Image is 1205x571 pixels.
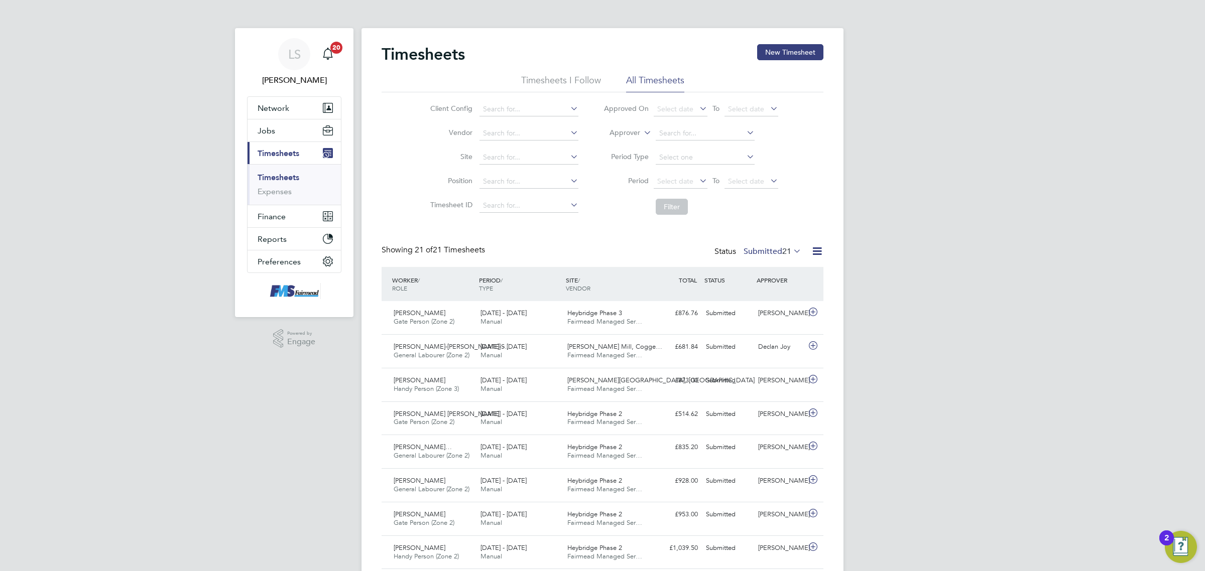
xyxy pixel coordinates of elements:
[258,149,299,158] span: Timesheets
[757,44,823,60] button: New Timesheet
[248,205,341,227] button: Finance
[258,103,289,113] span: Network
[258,234,287,244] span: Reports
[247,38,341,86] a: LS[PERSON_NAME]
[480,552,502,560] span: Manual
[578,276,580,284] span: /
[394,351,469,359] span: General Labourer (Zone 2)
[650,372,702,389] div: £873.00
[480,351,502,359] span: Manual
[650,406,702,422] div: £514.62
[714,245,803,259] div: Status
[567,518,642,527] span: Fairmead Managed Ser…
[394,543,445,552] span: [PERSON_NAME]
[657,177,693,186] span: Select date
[626,74,684,92] li: All Timesheets
[247,74,341,86] span: Lawrence Schott
[394,518,454,527] span: Gate Person (Zone 2)
[604,152,649,161] label: Period Type
[754,339,806,355] div: Declan Joy
[394,384,459,393] span: Handy Person (Zone 3)
[248,142,341,164] button: Timesheets
[394,309,445,317] span: [PERSON_NAME]
[480,376,527,384] span: [DATE] - [DATE]
[427,104,472,113] label: Client Config
[318,38,338,70] a: 20
[480,476,527,485] span: [DATE] - [DATE]
[702,372,754,389] div: Submitted
[382,245,487,255] div: Showing
[567,317,642,326] span: Fairmead Managed Ser…
[382,44,465,64] h2: Timesheets
[480,543,527,552] span: [DATE] - [DATE]
[702,406,754,422] div: Submitted
[702,439,754,456] div: Submitted
[427,176,472,185] label: Position
[394,342,511,351] span: [PERSON_NAME]-[PERSON_NAME]-S…
[273,329,316,348] a: Powered byEngage
[480,309,527,317] span: [DATE] - [DATE]
[754,540,806,556] div: [PERSON_NAME]
[479,284,493,292] span: TYPE
[479,126,578,140] input: Search for...
[480,518,502,527] span: Manual
[415,245,433,255] span: 21 of
[567,552,642,560] span: Fairmead Managed Ser…
[702,506,754,523] div: Submitted
[394,443,452,451] span: [PERSON_NAME]…
[521,74,601,92] li: Timesheets I Follow
[394,476,445,485] span: [PERSON_NAME]
[702,305,754,322] div: Submitted
[427,128,472,137] label: Vendor
[650,339,702,355] div: £681.84
[480,317,502,326] span: Manual
[567,342,662,351] span: [PERSON_NAME] Mill, Cogge…
[709,102,722,115] span: To
[479,102,578,116] input: Search for...
[258,126,275,135] span: Jobs
[567,351,642,359] span: Fairmead Managed Ser…
[754,372,806,389] div: [PERSON_NAME]
[415,245,485,255] span: 21 Timesheets
[754,506,806,523] div: [PERSON_NAME]
[566,284,590,292] span: VENDOR
[394,510,445,518] span: [PERSON_NAME]
[650,540,702,556] div: £1,039.50
[567,409,622,418] span: Heybridge Phase 2
[427,152,472,161] label: Site
[394,552,459,560] span: Handy Person (Zone 2)
[480,417,502,426] span: Manual
[702,540,754,556] div: Submitted
[258,187,292,196] a: Expenses
[258,257,301,266] span: Preferences
[563,271,650,297] div: SITE
[248,97,341,119] button: Network
[480,384,502,393] span: Manual
[479,151,578,165] input: Search for...
[330,42,342,54] span: 20
[287,329,315,338] span: Powered by
[480,510,527,518] span: [DATE] - [DATE]
[480,342,527,351] span: [DATE] - [DATE]
[754,406,806,422] div: [PERSON_NAME]
[394,409,499,418] span: [PERSON_NAME] [PERSON_NAME]
[567,543,622,552] span: Heybridge Phase 2
[754,473,806,489] div: [PERSON_NAME]
[258,212,286,221] span: Finance
[650,439,702,456] div: £835.20
[394,376,445,384] span: [PERSON_NAME]
[258,173,299,182] a: Timesheets
[394,485,469,493] span: General Labourer (Zone 2)
[656,151,755,165] input: Select one
[567,376,755,384] span: [PERSON_NAME][GEOGRAPHIC_DATA], [GEOGRAPHIC_DATA]
[604,104,649,113] label: Approved On
[248,250,341,272] button: Preferences
[501,276,503,284] span: /
[754,439,806,456] div: [PERSON_NAME]
[288,48,301,61] span: LS
[728,104,764,113] span: Select date
[268,283,321,299] img: f-mead-logo-retina.png
[754,305,806,322] div: [PERSON_NAME]
[427,200,472,209] label: Timesheet ID
[248,228,341,250] button: Reports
